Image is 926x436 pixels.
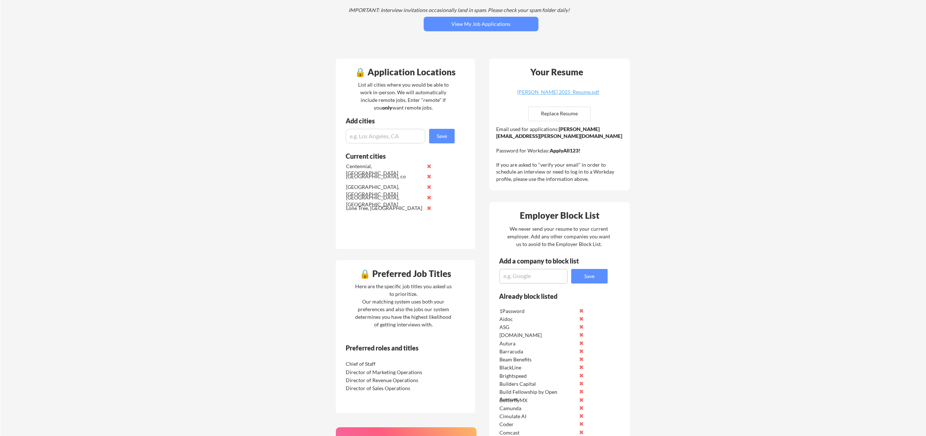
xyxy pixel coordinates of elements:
[499,316,576,323] div: Aidoc
[382,104,392,111] strong: only
[346,369,423,376] div: Director of Marketing Operations
[424,17,538,31] button: View My Job Applications
[499,380,576,388] div: Builders Capital
[346,194,423,208] div: [GEOGRAPHIC_DATA], [GEOGRAPHIC_DATA]
[338,269,473,278] div: 🔒 Preferred Job Titles
[499,293,598,300] div: Already block listed
[346,173,423,180] div: [GEOGRAPHIC_DATA], co
[499,388,576,403] div: Build Fellowship by Open Avenues
[346,118,456,124] div: Add cities
[499,364,576,371] div: BlackLine
[499,421,576,428] div: Coder
[515,90,602,101] a: [PERSON_NAME] 2025_Resume.pdf
[499,405,576,412] div: Camunda
[499,397,576,404] div: ButterflyMX
[571,269,608,284] button: Save
[550,147,580,154] strong: ApplyAll123!
[499,332,576,339] div: [DOMAIN_NAME]
[499,324,576,331] div: ASG
[499,372,576,380] div: Brightspeed
[346,377,423,384] div: Director of Revenue Operations
[338,68,473,76] div: 🔒 Application Locations
[346,163,423,177] div: Centennial, [GEOGRAPHIC_DATA]
[499,340,576,347] div: Autura
[499,308,576,315] div: 1Password
[349,7,570,13] em: IMPORTANT: Interview invitations occasionally land in spam. Please check your spam folder daily!
[346,205,423,212] div: Lone Tree, [GEOGRAPHIC_DATA]
[499,413,576,420] div: Cimulate AI
[492,211,628,220] div: Employer Block List
[496,126,622,139] strong: [PERSON_NAME][EMAIL_ADDRESS][PERSON_NAME][DOMAIN_NAME]
[346,183,423,198] div: [GEOGRAPHIC_DATA], [GEOGRAPHIC_DATA]
[499,348,576,355] div: Barracuda
[346,360,423,368] div: Chief of Staff
[346,345,445,351] div: Preferred roles and titles
[521,68,593,76] div: Your Resume
[507,225,611,248] div: We never send your resume to your current employer. Add any other companies you want us to avoid ...
[346,385,423,392] div: Director of Sales Operations
[499,258,590,264] div: Add a company to block list
[515,90,602,95] div: [PERSON_NAME] 2025_Resume.pdf
[429,129,455,143] button: Save
[499,356,576,363] div: Beam Benefits
[346,129,425,143] input: e.g. Los Angeles, CA
[353,81,454,111] div: List all cities where you would be able to work in-person. We will automatically include remote j...
[496,126,625,183] div: Email used for applications: Password for Workday: If you are asked to "verify your email" in ord...
[353,282,454,328] div: Here are the specific job titles you asked us to prioritize. Our matching system uses both your p...
[346,153,447,159] div: Current cities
